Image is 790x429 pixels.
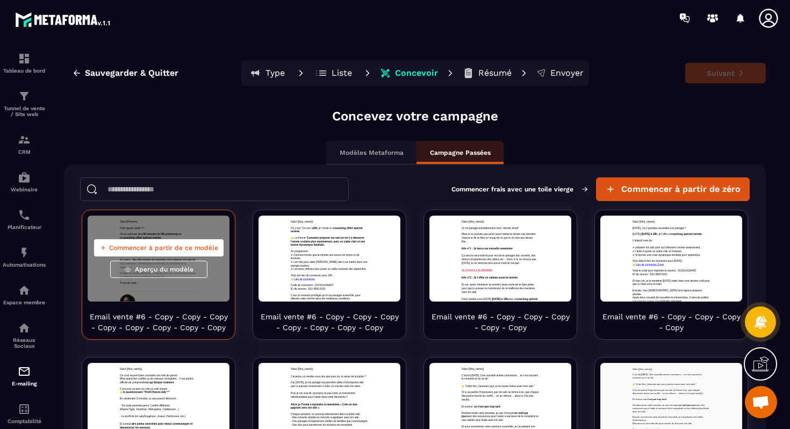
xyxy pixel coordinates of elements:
a: Ouvrir le chat [745,386,777,418]
span: À tout de suite, [107,220,164,229]
span: . [287,60,289,69]
span: On croit souvent bien connaître son rôle de parent. [107,35,300,45]
button: Aperçu du modèle [110,261,207,278]
p: Liste [332,68,352,78]
span: Et surtout : [107,141,148,150]
img: formation [18,133,31,146]
span: 30 minutes (à 18h précises) [185,56,297,66]
span: Puis je me suis dit, pourquoi ne pas créer un événement hebdomadaire pour t’aider dans cette déma... [107,96,321,117]
span: Sauvegarder & Quitter [85,68,178,78]
span: . [235,141,238,150]
span: Mais quand les conflits ou les silences s’installent… il est parfois difficile de comprendre [107,48,352,69]
p: This is a new Text block. Change the text. [107,5,365,16]
span: 👉 Le thème : [107,68,161,77]
span: Salut {{first_name}}, [107,15,174,23]
span: Si tu as parfois l’impression que ton ado se ferme à toi, que chaque discussion tourne au conflit... [107,92,364,126]
span: Et pour commencer cette aventure ensemble, je t’ai préparé une vidéo d’introduction : [107,175,342,195]
button: Liste [310,62,358,84]
span: On y est ! Ce soir à [107,35,181,45]
span: Salut {{first_name}}, [107,15,183,24]
p: E-mailing [3,381,46,387]
p: TikTok ne les force jamais à écouter. TikTok ne débarque pas au mauvais moment. TikTok comprend q... [107,198,365,234]
img: social-network [18,321,31,334]
span: Comment préparer ton ado (et toi !) à démarrer l’année scolaire plus sereinement, avec un cadre c... [107,68,355,102]
a: automationsautomationsWebinaire [3,163,46,201]
span: le questionnaire “Profil Parent-Ado™” [118,92,274,102]
img: scheduler [18,209,31,221]
a: social-networksocial-networkRéseaux Sociaux [3,313,46,357]
p: On veut parler quand NOUS on a envie de parler. On choisit le moment qui NOUS arrange. On utilise... [107,259,365,295]
span: un mail par jour [261,135,317,144]
p: Espace membre [3,299,46,305]
img: automations [18,171,31,184]
span: Code de connexion : DUOGAGNANT ID de réunion : 810 4900 8101 [107,227,250,248]
span: Le goût des sésames [184,280,271,289]
a: Clique ici pour rejoindre le coaching [118,89,254,98]
span: ce qui bloque vraiment [193,60,287,69]
img: logo [15,10,112,29]
p: Commencer frais avec une toile vierge [451,185,587,193]
img: logo_orange.svg [17,17,26,26]
span: Alors je t’invite à rejoindre [107,132,215,141]
strong: Les ados ont besoin qu'on respecte leur rythme et leur espace mental. [107,163,362,184]
span: Découvre ici ma méthode pour recréer du lien avec ton ado. [107,196,307,205]
span: Button Text [217,32,255,41]
span: ✔ t’aider à poser un cadre clair et motivant, [107,113,271,122]
span: chaque [DATE] [175,258,235,267]
span: 👉 [107,92,118,102]
span: Au menu : des clés simples et concrètes pour préparer ton ado (et toi) à démarrer l’année dans la... [107,142,359,176]
span: ce n’est pas trop tard [143,116,220,125]
span: Et bien sûr, je le remettrai [DATE] matin dans mon dernier mail pour que tu l’aies sous la main. [107,211,364,232]
p: Type [265,68,285,78]
p: Envoyer [550,68,584,78]
span: Petit rappel rapide ⏰ [107,35,190,45]
span: . [271,280,273,289]
span: La newsletter sort [107,258,175,267]
span: , je t’invite à un [196,35,253,45]
span: [DATE] à 18h [209,273,261,282]
a: Button Text [206,27,265,47]
span: Aperçu du modèle [135,265,193,274]
p: Tableau de bord [3,68,46,74]
span: coaching offert spécial rentrée [119,68,244,77]
span: Pendant toute cette semaine, je vais t’envoyer [107,161,283,170]
span: ✔ préparer ton ado pour qu’il démarre l’année sereinement, [107,101,334,110]
span: C’est la [DATE]. Une nouvelle année commence… et c’est souvent le moment où on se dit : [107,34,337,53]
span: On se retrouve dans [107,56,185,66]
span: “Cette fois, j’aimerais que ça se passe mieux avec mon ado.” [116,65,319,74]
span: L’objectif sera de : [107,77,176,86]
span: pour ton [107,56,314,77]
p: Tunnel de vente / Site web [3,105,46,117]
span: . [136,48,138,57]
p: Concevez votre campagne [332,108,498,125]
span: Commencer à partir de zéro [621,184,741,195]
span: [DATE] à 18h [137,56,189,66]
span: - Des conseils simples et concrets à appliquer avec ton ado, [107,177,336,186]
p: Résumé [478,68,512,78]
a: Lien de connexion [118,206,188,215]
span: Ça démarre dans quelques minutes ⏳ [107,199,256,208]
span: La méthode en 4 étapes que j’utilise avec chaque famille que j’accompagne, [133,256,336,275]
a: emailemailE-mailing [3,357,46,395]
span: Pendant toute cette semaine, je vais t’envoyer [107,135,261,144]
span: Chaque semaine, tu recevras directement dans ta boîte mail : [107,165,342,174]
span: Mais je ne pouvais pas partir avant même te laisser une dernière chance et de te faire un recap d... [107,56,354,90]
span: coaching spécial rentrée [236,56,337,66]
span: Tu peux toi aussi le découvrir gratuitement ici : [107,275,284,284]
img: website_grey.svg [17,28,26,37]
span: Info n°1 : [107,104,144,113]
span: 👉 [107,89,254,98]
img: email [18,365,31,378]
span: En seulement 3 minutes, tu vas pouvoir découvrir : [107,113,300,122]
a: Je m’inscris à la newsletter [107,177,210,186]
span: [DATE], [107,56,137,66]
span: Après deux recueils de nouvelles et d’anecdotes, il vient de publier son premier roman : [107,268,361,289]
img: automations [18,284,31,297]
button: Type [243,62,292,84]
p: Email vente #6 - Copy - Copy - Copy - Copy - Copy - Copy - Copy - Copy [88,311,229,333]
span: Voila le code pour rejoindre la réunion : DUOGAGNANT ID de réunion : 810 4900 8101 [107,178,320,199]
span: avec des ressources pour t’aider à retrouver de la complicité et une relation plus fluide avec to... [107,135,362,165]
p: Concevoir [395,68,438,78]
span: Je t’ai partagé précédemment mon “dernier email” [107,35,298,45]
a: automationsautomationsAutomatisations [3,238,46,276]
